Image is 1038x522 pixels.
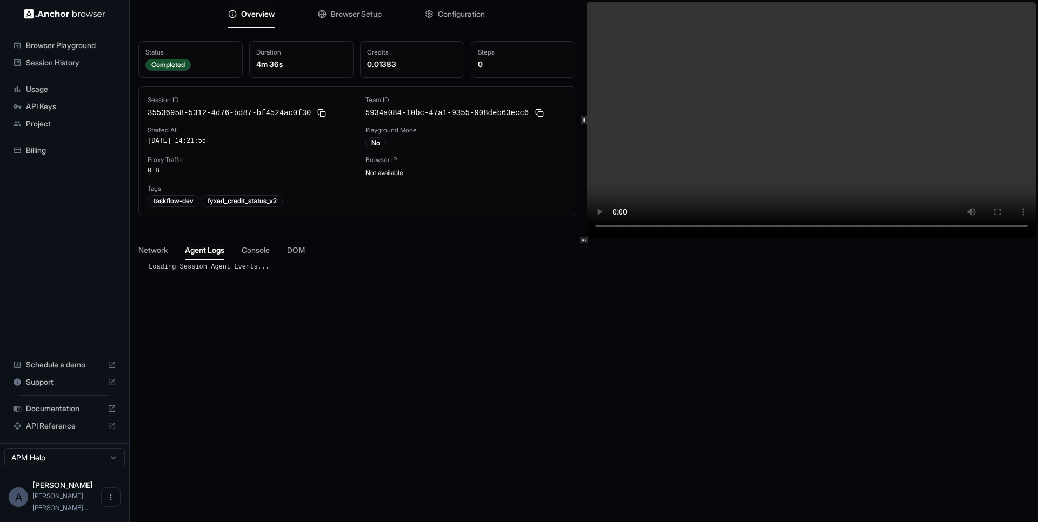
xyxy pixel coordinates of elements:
div: Tags [148,184,566,193]
div: Session ID [148,96,348,104]
span: Console [242,245,270,256]
div: Proxy Traffic [148,156,348,164]
span: Support [26,377,103,387]
span: Session History [26,57,116,68]
div: Team ID [365,96,566,104]
span: Augusto Dantas [32,480,93,490]
div: Session History [9,54,121,71]
div: Steps [478,48,568,57]
span: API Keys [26,101,116,112]
div: Completed [145,59,191,71]
span: 5934a084-10bc-47a1-9355-908deb63ecc6 [365,108,529,118]
div: API Reference [9,417,121,434]
div: 0.01383 [367,59,457,70]
div: Playground Mode [365,126,566,135]
span: Usage [26,84,116,95]
div: Support [9,373,121,391]
span: Loading Session Agent Events... [149,263,269,271]
div: Usage [9,81,121,98]
div: API Keys [9,98,121,115]
span: Documentation [26,403,103,414]
div: 0 B [148,166,348,175]
div: 4m 36s [256,59,347,70]
div: Documentation [9,400,121,417]
div: fyxed_credit_status_v2 [202,195,283,207]
div: Started At [148,126,348,135]
span: Billing [26,145,116,156]
div: Browser IP [365,156,566,164]
div: [DATE] 14:21:55 [148,137,348,145]
div: Project [9,115,121,132]
div: taskflow-dev [148,195,199,207]
span: Not available [365,169,403,177]
div: Schedule a demo [9,356,121,373]
span: Agent Logs [185,245,224,256]
span: Configuration [438,9,485,19]
span: Overview [241,9,275,19]
span: API Reference [26,420,103,431]
div: 0 [478,59,568,70]
span: 35536958-5312-4d76-bd87-bf4524ac0f30 [148,108,311,118]
div: Duration [256,48,347,57]
span: DOM [287,245,305,256]
div: Status [145,48,236,57]
img: Anchor Logo [24,9,105,19]
button: Open menu [101,487,121,507]
span: ​ [135,262,141,272]
div: Browser Playground [9,37,121,54]
span: Browser Playground [26,40,116,51]
span: augusto.dantas@apmhelp.com [32,492,88,512]
div: A [9,487,28,507]
div: No [365,137,386,149]
div: Billing [9,142,121,159]
span: Browser Setup [331,9,382,19]
span: Schedule a demo [26,359,103,370]
span: Project [26,118,116,129]
span: Network [138,245,168,256]
div: Credits [367,48,457,57]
